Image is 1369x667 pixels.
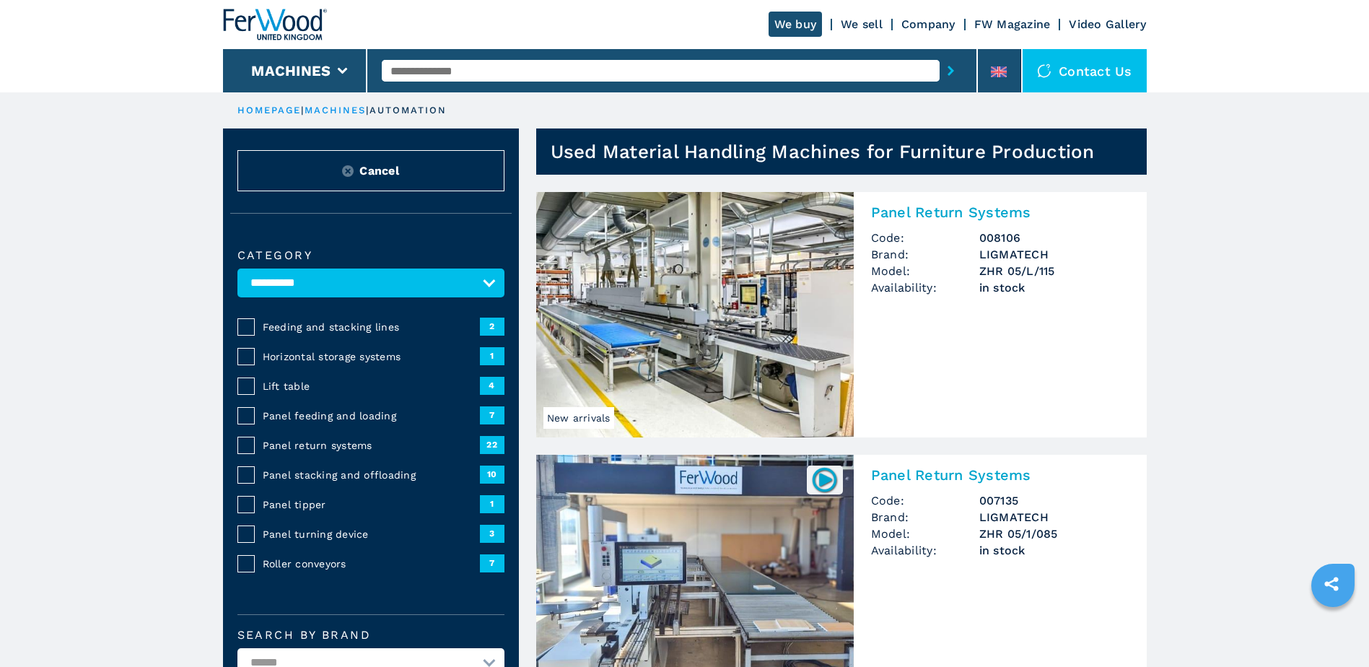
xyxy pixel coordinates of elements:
h3: LIGMATECH [979,246,1129,263]
span: Brand: [871,246,979,263]
h3: LIGMATECH [979,509,1129,526]
span: Availability: [871,279,979,296]
span: 3 [480,525,504,542]
span: New arrivals [543,407,614,429]
a: FW Magazine [974,17,1051,31]
img: Contact us [1037,64,1051,78]
span: Cancel [359,162,399,179]
span: | [301,105,304,115]
span: 2 [480,318,504,335]
span: 7 [480,554,504,572]
span: Panel feeding and loading [263,409,480,423]
img: Panel Return Systems LIGMATECH ZHR 05/L/115 [536,192,854,437]
a: We sell [841,17,883,31]
button: Machines [251,62,331,79]
img: Ferwood [223,9,327,40]
span: Lift table [263,379,480,393]
span: Panel return systems [263,438,480,453]
label: Search by brand [237,629,504,641]
span: 7 [480,406,504,424]
span: Panel stacking and offloading [263,468,480,482]
h3: ZHR 05/L/115 [979,263,1129,279]
span: Horizontal storage systems [263,349,480,364]
h2: Panel Return Systems [871,466,1129,484]
div: Contact us [1023,49,1147,92]
span: Panel tipper [263,497,480,512]
a: sharethis [1313,566,1350,602]
h3: 008106 [979,230,1129,246]
h2: Panel Return Systems [871,204,1129,221]
h3: ZHR 05/1/085 [979,526,1129,542]
a: machines [305,105,367,115]
span: 10 [480,466,504,483]
span: Roller conveyors [263,557,480,571]
a: Panel Return Systems LIGMATECH ZHR 05/L/115New arrivalsPanel Return SystemsCode:008106Brand:LIGMA... [536,192,1147,437]
span: Brand: [871,509,979,526]
span: 1 [480,347,504,365]
img: 007135 [810,466,839,494]
button: submit-button [940,54,962,87]
span: Availability: [871,542,979,559]
iframe: Chat [1308,602,1358,656]
span: 1 [480,495,504,513]
span: Code: [871,230,979,246]
span: in stock [979,542,1129,559]
button: ResetCancel [237,150,504,191]
label: Category [237,250,504,261]
span: 22 [480,436,504,453]
span: Model: [871,526,979,542]
a: We buy [769,12,823,37]
span: in stock [979,279,1129,296]
h1: Used Material Handling Machines for Furniture Production [551,140,1095,163]
span: Code: [871,492,979,509]
p: automation [369,104,447,117]
h3: 007135 [979,492,1129,509]
a: HOMEPAGE [237,105,302,115]
a: Video Gallery [1069,17,1146,31]
span: 4 [480,377,504,394]
img: Reset [342,165,354,177]
a: Company [901,17,955,31]
span: Feeding and stacking lines [263,320,480,334]
span: Panel turning device [263,527,480,541]
span: | [366,105,369,115]
span: Model: [871,263,979,279]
